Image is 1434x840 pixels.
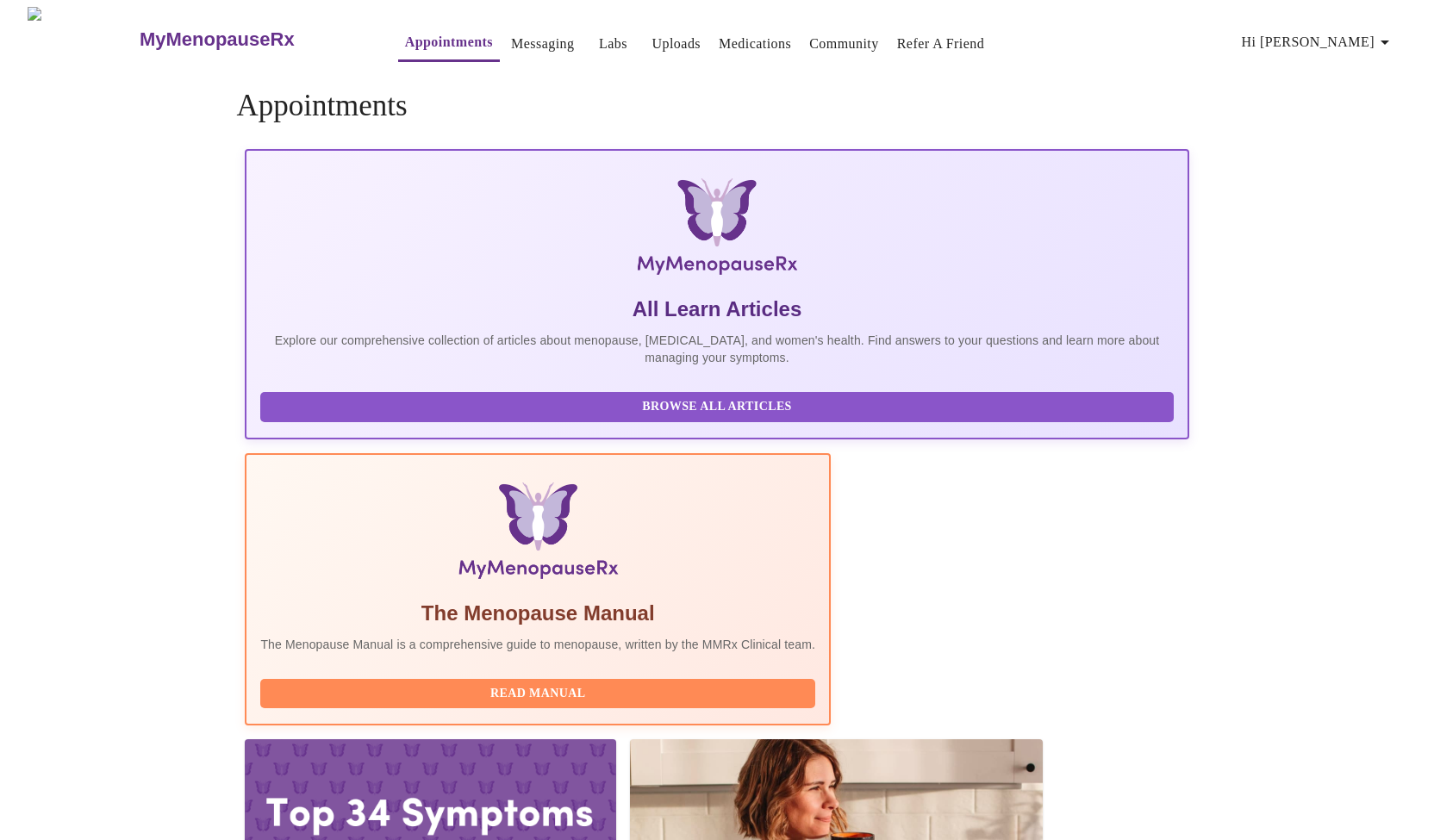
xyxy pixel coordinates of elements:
[652,32,701,56] a: Uploads
[260,296,1173,323] h5: All Learn Articles
[349,482,727,586] img: Menopause Manual
[28,7,137,72] img: MyMenopauseRx Logo
[260,398,1177,413] a: Browse All Articles
[260,600,815,627] h5: The Menopause Manual
[140,28,295,51] h3: MyMenopauseRx
[511,32,574,56] a: Messaging
[260,332,1173,366] p: Explore our comprehensive collection of articles about menopause, [MEDICAL_DATA], and women's hea...
[645,27,708,61] button: Uploads
[1235,25,1402,59] button: Hi [PERSON_NAME]
[890,27,992,61] button: Refer a Friend
[277,396,1156,418] span: Browse All Articles
[1242,30,1395,54] span: Hi [PERSON_NAME]
[712,27,798,61] button: Medications
[586,27,641,61] button: Labs
[398,25,500,62] button: Appointments
[599,32,627,56] a: Labs
[277,683,798,705] span: Read Manual
[897,32,985,56] a: Refer a Friend
[504,27,581,61] button: Messaging
[809,32,879,56] a: Community
[802,27,886,61] button: Community
[137,9,363,70] a: MyMenopauseRx
[260,679,815,709] button: Read Manual
[260,392,1173,422] button: Browse All Articles
[236,89,1197,123] h4: Appointments
[260,685,820,700] a: Read Manual
[405,30,493,54] a: Appointments
[260,636,815,653] p: The Menopause Manual is a comprehensive guide to menopause, written by the MMRx Clinical team.
[402,178,1032,282] img: MyMenopauseRx Logo
[719,32,791,56] a: Medications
